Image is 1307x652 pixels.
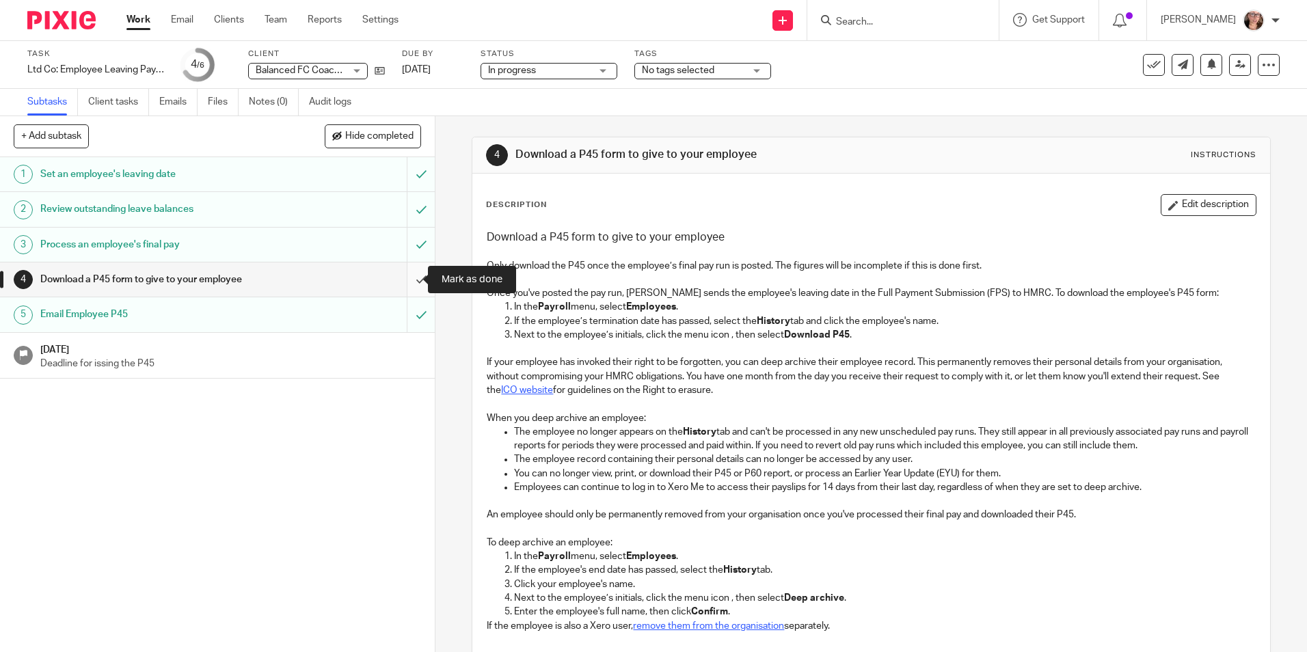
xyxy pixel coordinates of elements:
[27,63,164,77] div: Ltd Co: Employee Leaving Payroll-PHIL ROBERTS
[515,148,900,162] h1: Download a P45 form to give to your employee
[40,269,275,290] h1: Download a P45 form to give to your employee
[691,607,728,616] strong: Confirm
[634,49,771,59] label: Tags
[514,467,1255,480] p: You can no longer view, print, or download their P45 or P60 report, or process an Earlier Year Up...
[514,300,1255,314] p: In the menu, select .
[501,385,553,395] a: ICO website
[40,304,275,325] h1: Email Employee P45
[488,66,536,75] span: In progress
[514,425,1255,453] p: The employee no longer appears on the tab and can't be processed in any new unscheduled pay runs....
[208,89,239,116] a: Files
[626,552,676,561] strong: Employees
[265,13,287,27] a: Team
[214,13,244,27] a: Clients
[1032,15,1085,25] span: Get Support
[487,536,1255,549] p: To deep archive an employee:
[14,124,89,148] button: + Add subtask
[538,302,571,312] strong: Payroll
[309,89,362,116] a: Audit logs
[487,286,1255,300] p: Once you've posted the pay run, [PERSON_NAME] sends the employee's leaving date in the Full Payme...
[487,508,1255,521] p: An employee should only be permanently removed from your organisation once you've processed their...
[1161,194,1256,216] button: Edit description
[784,330,850,340] strong: Download P45
[1161,13,1236,27] p: [PERSON_NAME]
[126,13,150,27] a: Work
[40,164,275,185] h1: Set an employee's leaving date
[40,199,275,219] h1: Review outstanding leave balances
[171,13,193,27] a: Email
[683,427,716,437] strong: History
[256,66,353,75] span: Balanced FC Coaching
[14,200,33,219] div: 2
[191,57,204,72] div: 4
[159,89,198,116] a: Emails
[27,11,96,29] img: Pixie
[514,480,1255,494] p: Employees can continue to log in to Xero Me to access their payslips for 14 days from their last ...
[486,200,547,210] p: Description
[514,452,1255,466] p: The employee record containing their personal details can no longer be accessed by any user.
[345,131,414,142] span: Hide completed
[514,591,1255,605] p: Next to the employee’s initials, click the menu icon , then select .
[40,234,275,255] h1: Process an employee's final pay
[626,302,676,312] strong: Employees
[249,89,299,116] a: Notes (0)
[487,355,1255,397] p: If your employee has invoked their right to be forgotten, you can deep archive their employee rec...
[514,549,1255,563] p: In the menu, select .
[487,230,1255,245] h3: Download a P45 form to give to your employee
[835,16,958,29] input: Search
[514,328,1255,342] p: Next to the employee’s initials, click the menu icon , then select .
[248,49,385,59] label: Client
[325,124,421,148] button: Hide completed
[538,552,571,561] strong: Payroll
[481,49,617,59] label: Status
[642,66,714,75] span: No tags selected
[27,89,78,116] a: Subtasks
[487,411,1255,425] p: When you deep archive an employee:
[40,340,422,357] h1: [DATE]
[784,593,844,603] strong: Deep archive
[723,565,757,575] strong: History
[14,235,33,254] div: 3
[362,13,399,27] a: Settings
[514,563,1255,577] p: If the employee's end date has passed, select the tab.
[402,65,431,74] span: [DATE]
[514,605,1255,619] p: Enter the employee's full name, then click .
[14,270,33,289] div: 4
[487,259,1255,273] p: Only download the P45 once the employee’s final pay run is posted. The figures will be incomplete...
[633,621,784,631] a: remove them from the organisation
[27,63,164,77] div: Ltd Co: Employee Leaving Payroll-[PERSON_NAME]
[308,13,342,27] a: Reports
[14,305,33,325] div: 5
[197,62,204,69] small: /6
[514,314,1255,328] p: If the employee’s termination date has passed, select the tab and click the employee's name.
[402,49,463,59] label: Due by
[88,89,149,116] a: Client tasks
[27,49,164,59] label: Task
[514,578,1255,591] p: Click your employee's name.
[486,144,508,166] div: 4
[14,165,33,184] div: 1
[487,619,1255,633] p: If the employee is also a Xero user, separately.
[1243,10,1265,31] img: Louise.jpg
[1191,150,1256,161] div: Instructions
[757,316,790,326] strong: History
[40,357,422,370] p: Deadline for issing the P45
